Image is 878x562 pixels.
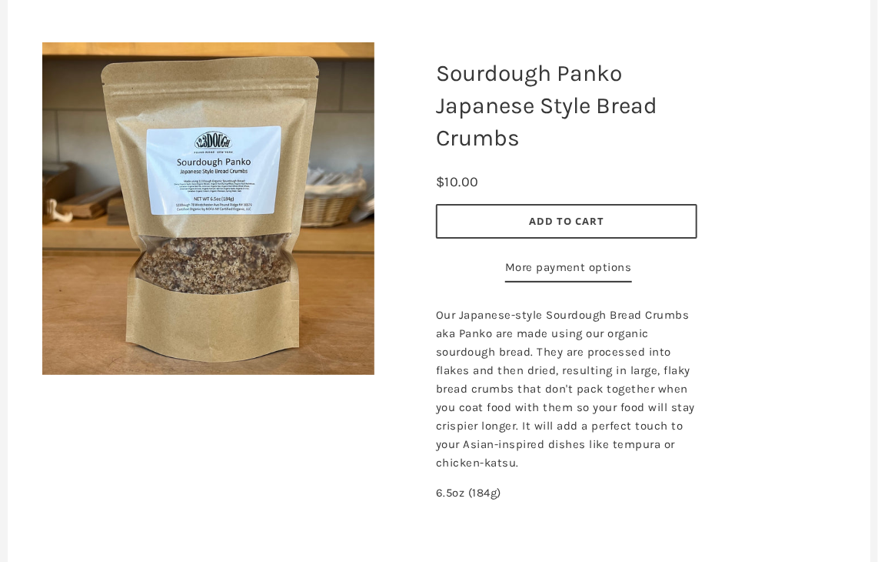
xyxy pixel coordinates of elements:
span: Our Japanese-style Sourdough Bread Crumbs aka Panko are made using our organic sourdough bread. T... [436,308,695,470]
h1: Sourdough Panko Japanese Style Bread Crumbs [424,49,709,162]
button: Add to Cart [436,204,697,239]
img: Sourdough Panko Japanese Style Bread Crumbs [42,42,374,375]
div: $10.00 [436,171,479,193]
a: More payment options [505,258,632,283]
span: 6.5oz (184g) [436,486,501,500]
span: Add to Cart [529,214,604,228]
